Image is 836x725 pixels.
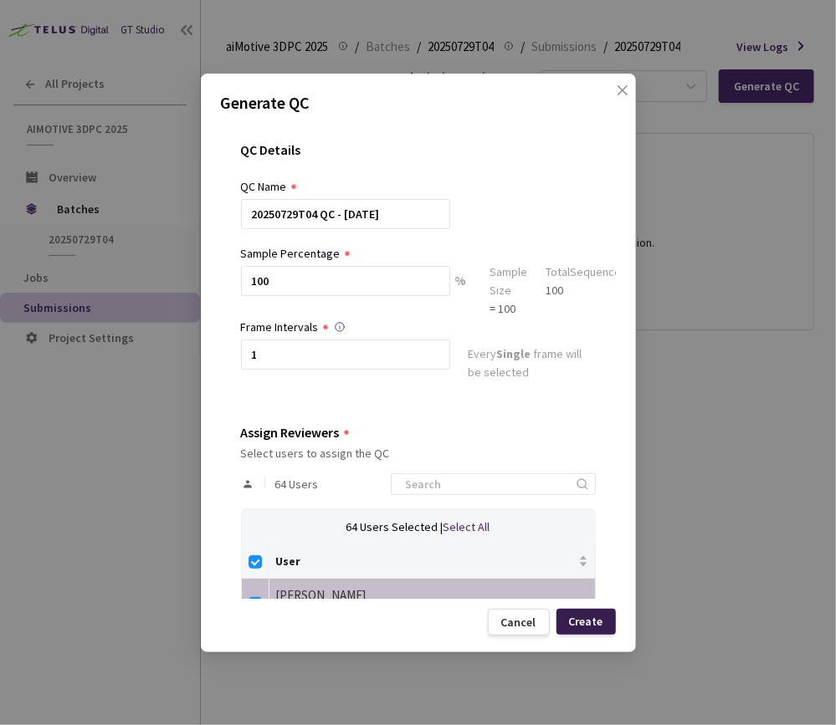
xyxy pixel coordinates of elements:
[497,346,531,361] strong: Single
[275,477,319,491] span: 64 Users
[276,554,575,568] span: User
[241,425,340,440] div: Assign Reviewers
[616,84,629,130] span: close
[490,263,528,299] div: Sample Size
[241,244,341,263] div: Sample Percentage
[269,545,596,579] th: User
[599,84,626,110] button: Close
[490,299,528,318] div: = 100
[501,615,536,629] div: Cancel
[241,447,596,460] div: Select users to assign the QC
[569,615,603,628] div: Create
[221,90,616,115] p: Generate QC
[241,318,319,336] div: Frame Intervals
[546,263,628,281] div: Total Sequences
[346,519,444,534] span: 64 Users Selected |
[396,474,574,494] input: Search
[444,519,490,534] span: Select All
[241,266,450,296] input: e.g. 10
[450,266,472,318] div: %
[241,340,450,370] input: Enter frame interval
[241,142,596,177] div: QC Details
[276,585,588,605] div: [PERSON_NAME]
[469,345,596,385] div: Every frame will be selected
[241,177,287,196] div: QC Name
[546,281,628,299] div: 100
